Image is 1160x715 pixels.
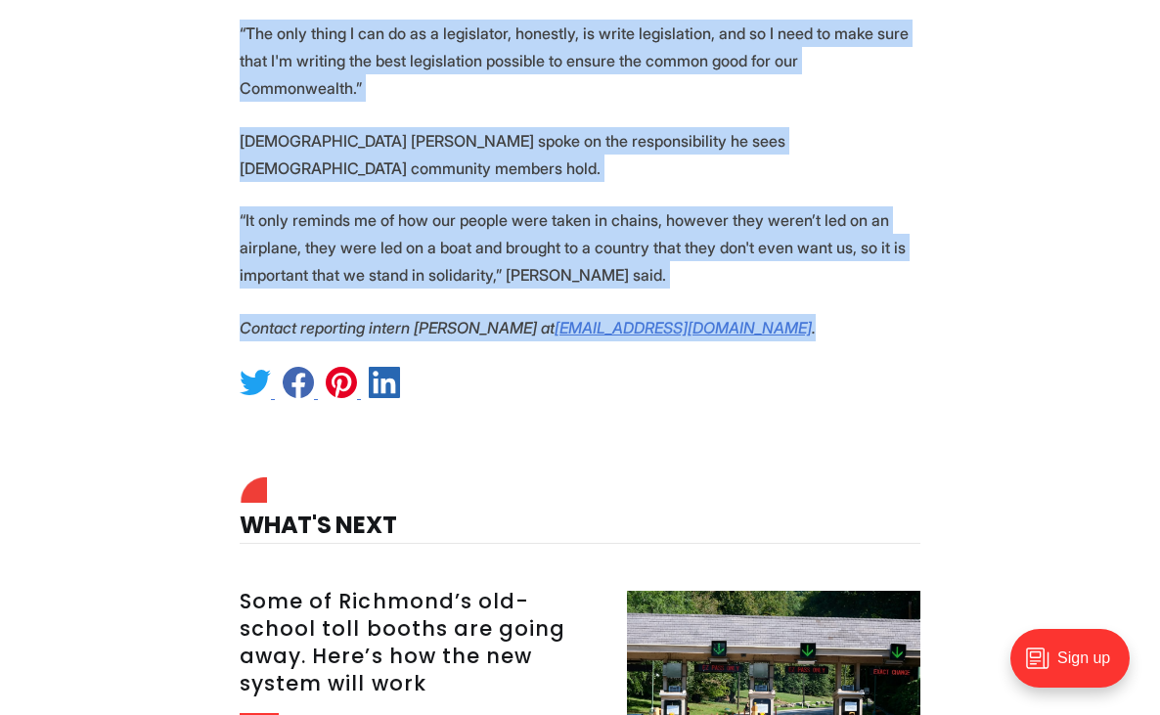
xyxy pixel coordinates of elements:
p: “The only thing I can do as a legislator, honestly, is write legislation, and so I need to make s... [240,20,920,102]
em: . [812,318,816,337]
iframe: portal-trigger [994,619,1160,715]
a: [EMAIL_ADDRESS][DOMAIN_NAME] [555,318,812,337]
h3: Some of Richmond’s old-school toll booths are going away. Here’s how the new system will work [240,588,603,697]
h4: What's Next [240,482,920,544]
p: “It only reminds me of how our people were taken in chains, however they weren’t led on an airpla... [240,206,920,289]
p: [DEMOGRAPHIC_DATA] [PERSON_NAME] spoke on the responsibility he sees [DEMOGRAPHIC_DATA] community... [240,127,920,182]
em: Contact reporting intern [PERSON_NAME] at [240,318,555,337]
